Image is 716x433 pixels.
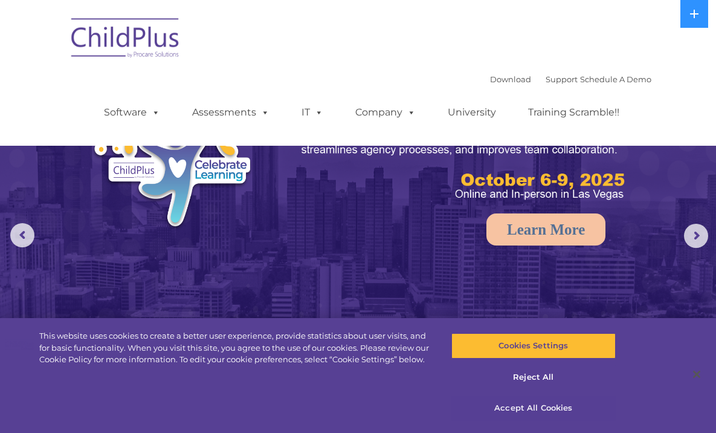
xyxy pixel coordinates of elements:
div: This website uses cookies to create a better user experience, provide statistics about user visit... [39,330,430,366]
font: | [490,74,651,84]
a: Company [343,100,428,125]
a: Learn More [486,213,605,246]
a: Download [490,74,531,84]
button: Reject All [451,365,616,390]
img: ChildPlus by Procare Solutions [65,10,186,70]
a: Software [92,100,172,125]
button: Accept All Cookies [451,396,616,421]
a: Assessments [180,100,282,125]
a: University [436,100,508,125]
a: Training Scramble!! [516,100,631,125]
a: IT [289,100,335,125]
span: Phone number [160,129,211,138]
button: Close [683,361,710,388]
a: Support [546,74,578,84]
a: Schedule A Demo [580,74,651,84]
button: Cookies Settings [451,333,616,359]
span: Last name [160,80,196,89]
